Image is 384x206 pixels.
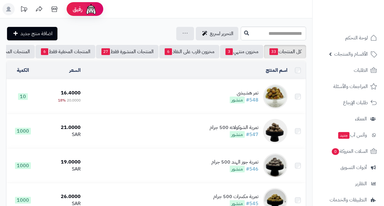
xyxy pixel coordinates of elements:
span: المراجعات والأسئلة [333,82,368,91]
span: اضافة منتج جديد [20,30,53,37]
a: السلات المتروكة0 [316,144,380,159]
span: منشور [230,97,245,103]
span: منشور [230,166,245,172]
a: #546 [246,165,258,173]
a: لوحة التحكم [316,31,380,45]
a: المراجعات والأسئلة [316,79,380,94]
div: SAR [42,131,81,138]
img: تمرية الشوكولاته 500 جرام [263,119,287,143]
span: طلبات الإرجاع [343,98,368,107]
a: المنتجات المنشورة فقط27 [96,45,159,58]
img: تمرية جوز الهند 500 جرام [263,153,287,178]
span: 6 [165,48,172,55]
img: ai-face.png [85,3,97,15]
span: وآتس آب [338,131,367,139]
span: السلات المتروكة [331,147,368,156]
img: logo-2.png [342,5,378,17]
span: 20.0000 [67,97,81,103]
a: أدوات التسويق [316,160,380,175]
span: 6 [41,48,48,55]
a: العملاء [316,112,380,126]
a: الطلبات [316,63,380,78]
div: SAR [42,166,81,173]
span: 27 [101,48,110,55]
span: لوحة التحكم [345,34,368,42]
div: تمرية مكسرات 500 جرام [213,193,258,200]
span: الطلبات [354,66,368,75]
div: 19.0000 [42,159,81,166]
div: تمر هشيشي [230,90,258,97]
span: التحرير لسريع [210,30,233,37]
a: مخزون منتهي3 [220,45,263,58]
img: تمر هشيشي [263,84,287,109]
a: وآتس آبجديد [316,128,380,142]
a: طلبات الإرجاع [316,95,380,110]
span: رفيق [73,6,82,13]
span: العملاء [355,115,367,123]
span: التقارير [355,179,367,188]
span: جديد [338,132,349,139]
a: #548 [246,96,258,104]
span: 1000 [15,128,31,134]
div: تمرية الشوكولاته 500 جرام [210,124,258,131]
span: 1000 [15,197,31,204]
a: التحرير لسريع [196,27,238,40]
span: منشور [230,131,245,138]
a: المنتجات المخفية فقط6 [35,45,95,58]
span: 3 [225,48,233,55]
a: اسم المنتج [266,67,287,74]
span: 10 [18,93,28,100]
span: الأقسام والمنتجات [334,50,368,58]
a: مخزون قارب على النفاذ6 [159,45,219,58]
div: تمرية جوز الهند 500 جرام [211,159,258,166]
span: 16.4000 [61,89,81,97]
a: كل المنتجات33 [264,45,306,58]
a: التقارير [316,176,380,191]
div: 21.0000 [42,124,81,131]
span: التطبيقات والخدمات [330,196,367,204]
a: اضافة منتج جديد [7,27,57,40]
a: الكمية [17,67,29,74]
a: السعر [69,67,81,74]
span: 33 [269,48,278,55]
span: أدوات التسويق [340,163,367,172]
span: 0 [332,148,339,155]
div: 26.0000 [42,193,81,200]
span: 1000 [15,162,31,169]
a: تحديثات المنصة [16,3,31,17]
a: #547 [246,131,258,138]
span: 18% [58,97,66,103]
